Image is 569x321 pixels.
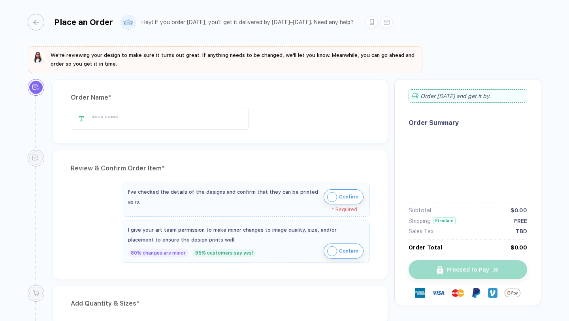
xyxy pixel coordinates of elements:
div: $0.00 [511,244,527,251]
img: icon [327,246,337,256]
img: master-card [452,287,464,299]
div: I've checked the details of the designs and confirm that they can be printed as is. [128,187,320,207]
span: Confirm [339,245,358,257]
span: Confirm [339,191,358,203]
div: FREE [514,218,527,224]
div: Review & Confirm Order Item [71,162,370,175]
img: visa [432,287,445,299]
div: Subtotal [409,207,431,213]
div: Order Total [409,244,442,251]
div: Place an Order [54,17,113,27]
div: TBD [516,228,527,234]
div: Shipping [409,218,431,224]
img: sophie [32,51,45,64]
div: $0.00 [511,207,527,213]
img: Venmo [488,288,497,298]
img: user profile [121,15,135,29]
div: 95% customers say yes! [192,249,256,257]
div: * Required [128,207,357,212]
div: Hey! If you order [DATE], you'll get it delivered by [DATE]–[DATE]. Need any help? [141,19,354,26]
div: Order [DATE] and get it by . [409,89,527,103]
button: iconConfirm [324,189,364,204]
img: Paypal [471,288,481,298]
div: 80% changes are minor [128,249,188,257]
div: Order Summary [409,119,527,127]
span: We're reviewing your design to make sure it turns out great. If anything needs to be changed, we'... [51,52,415,67]
img: GPay [505,285,520,301]
div: Add Quantity & Sizes [71,297,370,310]
img: icon [327,192,337,202]
div: Sales Tax [409,228,433,234]
div: I give your art team permission to make minor changes to image quality, size, and/or placement to... [128,225,364,245]
div: Order Name [71,91,370,104]
button: iconConfirm [324,244,364,259]
button: We're reviewing your design to make sure it turns out great. If anything needs to be changed, we'... [32,51,418,68]
div: Standard [433,217,456,224]
img: express [415,288,425,298]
